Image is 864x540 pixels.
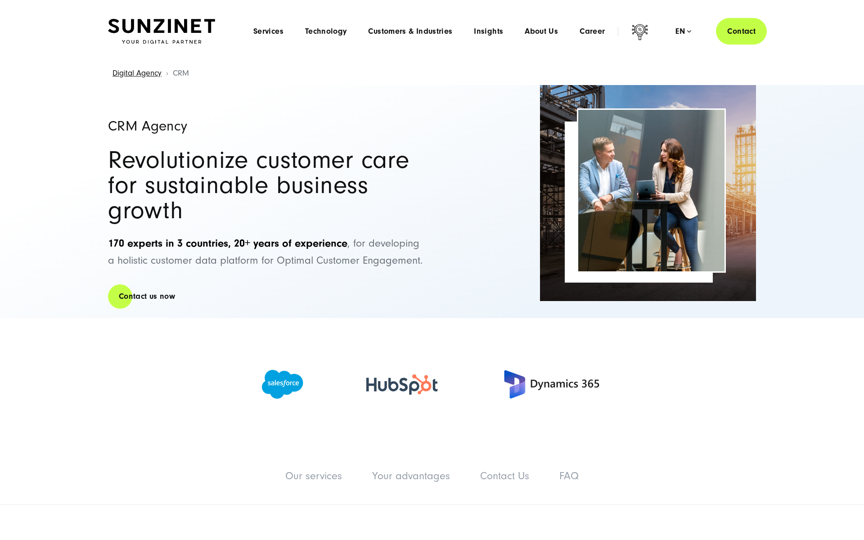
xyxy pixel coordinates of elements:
[372,470,450,482] a: Your advantages
[480,470,529,482] a: Contact Us
[305,27,347,36] a: Technology
[366,374,438,395] img: HubSpot Gold Partner Agency - Full-Service CRM Agency SUNZINET
[108,119,423,133] h1: CRM Agency
[501,356,602,413] img: Microsoft Dynamics Agentur 365 - Full-Service CRM Agency SUNZINET
[368,27,452,36] a: Customers & Industries
[108,237,347,249] strong: 170 experts in 3 countries, 20+ years of experience
[580,27,605,36] a: Career
[675,27,691,36] div: en
[559,470,579,482] a: FAQ
[474,27,503,36] a: Insights
[578,110,724,271] img: CRM Agency Header | Customer and consultant discussing something on a laptop
[108,283,186,309] a: Contact us now
[285,470,342,482] a: Our services
[525,27,558,36] a: About Us
[262,370,303,399] img: Salesforce Partner Agency - Full-Service CRM Agency SUNZINET
[112,68,162,78] a: Digital Agency
[108,19,215,44] img: SUNZINET Full Service Digital Agentur
[540,85,756,301] img: Full-Service CRM Agency SUNZINET
[253,27,283,36] a: Services
[716,18,767,45] a: Contact
[108,148,423,223] h2: Revolutionize customer care for sustainable business growth
[108,237,423,266] span: , for developing a holistic customer data platform for Optimal Customer Engagement.
[173,68,189,78] span: CRM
